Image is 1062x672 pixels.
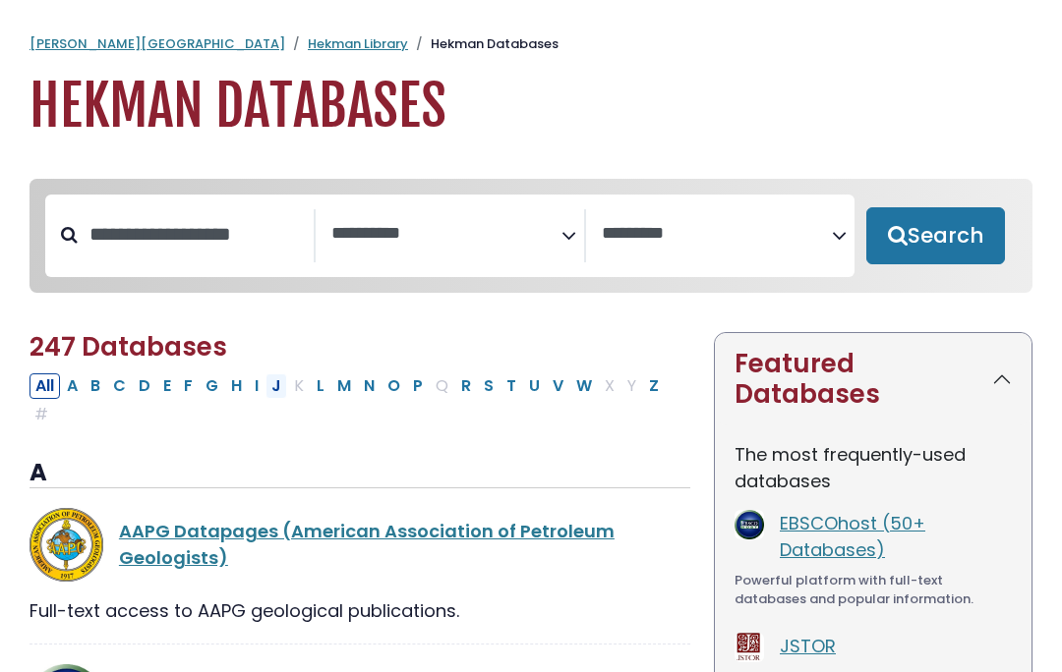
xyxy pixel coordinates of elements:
button: Filter Results D [133,373,156,399]
button: Filter Results I [249,373,265,399]
button: Filter Results L [311,373,330,399]
button: Submit for Search Results [866,207,1005,264]
button: Filter Results F [178,373,199,399]
button: Filter Results V [547,373,569,399]
button: Filter Results M [331,373,357,399]
div: Alpha-list to filter by first letter of database name [29,372,667,425]
a: [PERSON_NAME][GEOGRAPHIC_DATA] [29,34,285,53]
a: Hekman Library [308,34,408,53]
span: 247 Databases [29,329,227,364]
button: Filter Results S [478,373,500,399]
button: Filter Results J [265,373,287,399]
button: Filter Results N [358,373,381,399]
h1: Hekman Databases [29,74,1032,140]
input: Search database by title or keyword [78,218,314,251]
button: Filter Results Z [643,373,665,399]
a: AAPG Datapages (American Association of Petroleum Geologists) [119,519,615,570]
button: Filter Results O [382,373,406,399]
button: Featured Databases [715,333,1032,425]
p: The most frequently-used databases [735,441,1012,494]
button: Filter Results H [225,373,248,399]
a: EBSCOhost (50+ Databases) [780,511,925,562]
button: Filter Results B [85,373,106,399]
textarea: Search [602,224,832,245]
li: Hekman Databases [408,34,559,54]
button: Filter Results C [107,373,132,399]
button: Filter Results A [61,373,84,399]
button: Filter Results U [523,373,546,399]
a: JSTOR [780,634,836,658]
div: Full-text access to AAPG geological publications. [29,597,690,624]
nav: Search filters [29,179,1032,293]
button: All [29,373,60,399]
div: Powerful platform with full-text databases and popular information. [735,571,1012,609]
button: Filter Results P [407,373,429,399]
h3: A [29,459,690,488]
button: Filter Results T [501,373,522,399]
button: Filter Results E [157,373,177,399]
nav: breadcrumb [29,34,1032,54]
button: Filter Results R [455,373,477,399]
button: Filter Results W [570,373,598,399]
button: Filter Results G [200,373,224,399]
textarea: Search [331,224,561,245]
